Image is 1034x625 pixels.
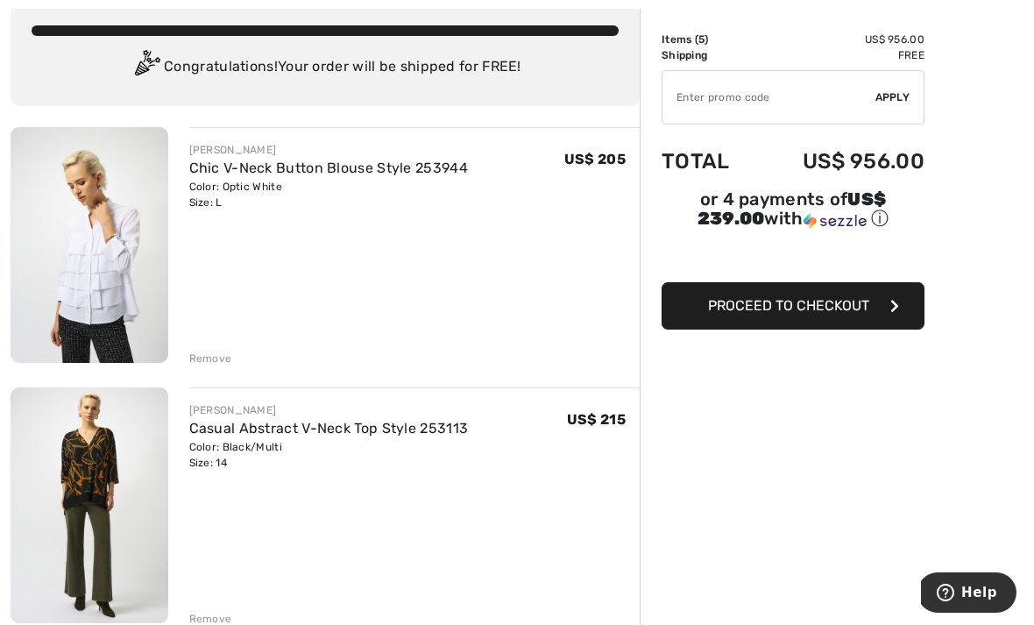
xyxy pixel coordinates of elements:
[189,142,468,158] div: [PERSON_NAME]
[189,179,468,210] div: Color: Optic White Size: L
[698,188,887,229] span: US$ 239.00
[755,47,924,63] td: Free
[11,387,168,623] img: Casual Abstract V-Neck Top Style 253113
[708,297,869,314] span: Proceed to Checkout
[189,420,469,437] a: Casual Abstract V-Neck Top Style 253113
[564,151,626,167] span: US$ 205
[662,237,924,276] iframe: PayPal-paypal
[804,213,867,229] img: Sezzle
[875,89,910,105] span: Apply
[662,282,924,330] button: Proceed to Checkout
[32,50,619,85] div: Congratulations! Your order will be shipped for FREE!
[189,402,469,418] div: [PERSON_NAME]
[662,131,755,191] td: Total
[921,572,1016,616] iframe: Opens a widget where you can find more information
[755,131,924,191] td: US$ 956.00
[662,71,875,124] input: Promo code
[662,191,924,231] div: or 4 payments of with
[129,50,164,85] img: Congratulation2.svg
[662,191,924,237] div: or 4 payments ofUS$ 239.00withSezzle Click to learn more about Sezzle
[662,32,755,47] td: Items ( )
[567,411,626,428] span: US$ 215
[189,351,232,366] div: Remove
[698,33,705,46] span: 5
[662,47,755,63] td: Shipping
[189,160,468,176] a: Chic V-Neck Button Blouse Style 253944
[755,32,924,47] td: US$ 956.00
[11,127,168,363] img: Chic V-Neck Button Blouse Style 253944
[189,439,469,471] div: Color: Black/Multi Size: 14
